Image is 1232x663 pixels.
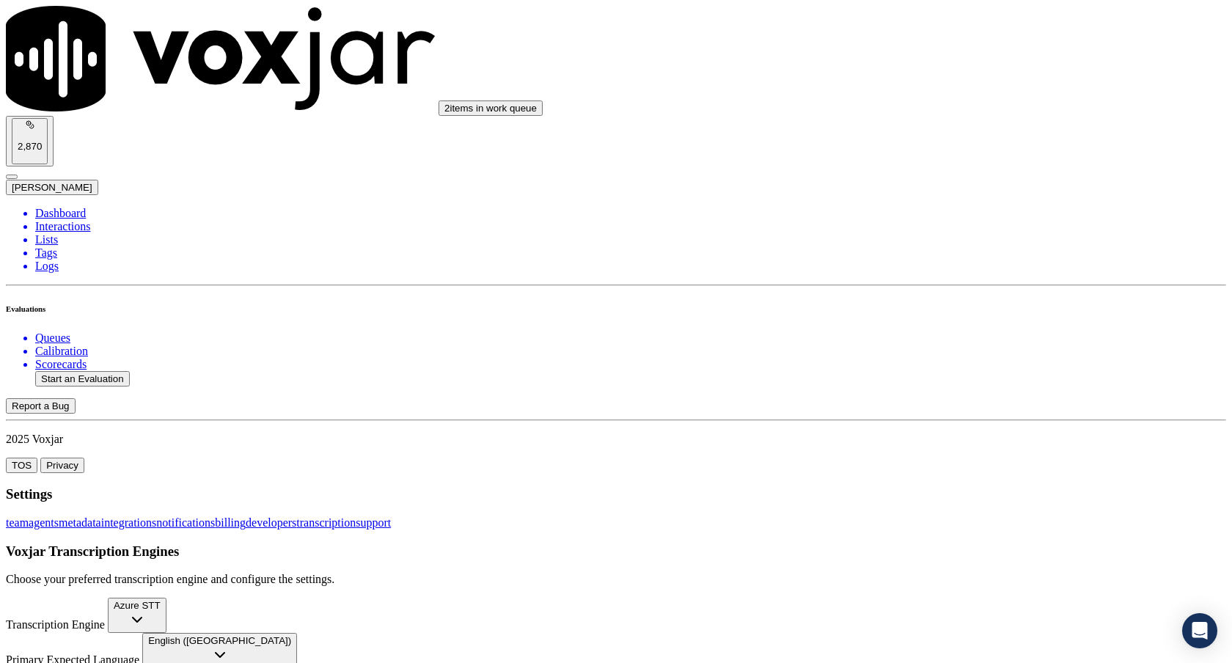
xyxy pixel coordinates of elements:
[439,100,543,116] button: 2items in work queue
[12,118,48,164] button: 2,870
[12,182,92,193] span: [PERSON_NAME]
[35,233,1226,246] a: Lists
[6,433,1226,446] p: 2025 Voxjar
[356,516,391,529] a: support
[29,516,59,529] a: agents
[6,304,1226,313] h6: Evaluations
[6,516,29,529] a: team
[18,141,42,152] p: 2,870
[156,516,215,529] a: notifications
[6,618,105,631] label: Transcription Engine
[296,516,356,529] a: transcription
[35,371,130,387] button: Start an Evaluation
[35,260,1226,273] a: Logs
[6,180,98,195] button: [PERSON_NAME]
[35,220,1226,233] a: Interactions
[59,516,101,529] a: metadata
[6,543,1226,560] h3: Voxjar Transcription Engines
[215,516,246,529] a: billing
[40,458,84,473] button: Privacy
[6,6,436,111] img: voxjar logo
[35,331,1226,345] a: Queues
[6,398,76,414] button: Report a Bug
[35,358,1226,371] a: Scorecards
[6,116,54,166] button: 2,870
[1182,613,1217,648] div: Open Intercom Messenger
[114,600,161,611] span: Azure STT
[101,516,157,529] a: integrations
[35,246,1226,260] a: Tags
[6,573,1226,586] p: Choose your preferred transcription engine and configure the settings.
[35,207,1226,220] a: Dashboard
[35,345,1226,358] a: Calibration
[148,635,291,646] span: English ([GEOGRAPHIC_DATA])
[246,516,296,529] a: developers
[6,458,37,473] button: TOS
[6,486,1226,502] h3: Settings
